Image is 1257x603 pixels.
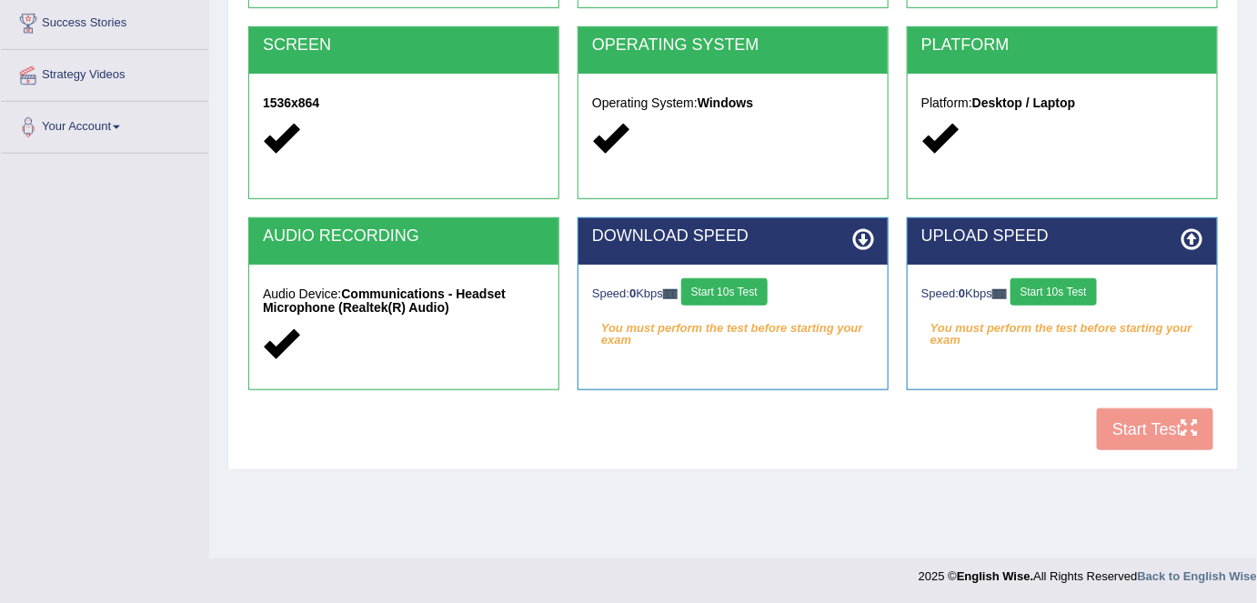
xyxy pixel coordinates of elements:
[629,286,636,300] strong: 0
[663,289,678,299] img: ajax-loader-fb-connection.gif
[972,95,1076,110] strong: Desktop / Laptop
[592,96,874,110] h5: Operating System:
[921,315,1203,342] em: You must perform the test before starting your exam
[921,36,1203,55] h2: PLATFORM
[921,278,1203,310] div: Speed: Kbps
[921,96,1203,110] h5: Platform:
[263,286,506,315] strong: Communications - Headset Microphone (Realtek(R) Audio)
[959,286,965,300] strong: 0
[263,227,545,246] h2: AUDIO RECORDING
[263,95,319,110] strong: 1536x864
[1138,569,1257,583] a: Back to English Wise
[919,558,1257,585] div: 2025 © All Rights Reserved
[592,36,874,55] h2: OPERATING SYSTEM
[592,315,874,342] em: You must perform the test before starting your exam
[1,50,208,95] a: Strategy Videos
[592,227,874,246] h2: DOWNLOAD SPEED
[957,569,1033,583] strong: English Wise.
[263,36,545,55] h2: SCREEN
[992,289,1007,299] img: ajax-loader-fb-connection.gif
[592,278,874,310] div: Speed: Kbps
[681,278,768,306] button: Start 10s Test
[921,227,1203,246] h2: UPLOAD SPEED
[1011,278,1097,306] button: Start 10s Test
[698,95,753,110] strong: Windows
[1,102,208,147] a: Your Account
[263,287,545,316] h5: Audio Device:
